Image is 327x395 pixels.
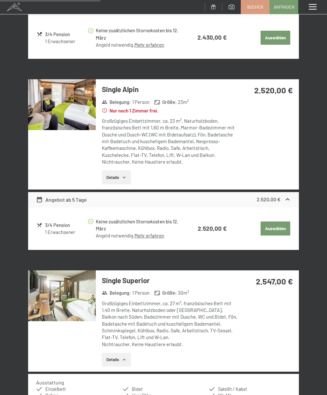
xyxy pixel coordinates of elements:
div: Angebot ab 5 Tage2.520,00 € [28,192,299,207]
strong: Belegung : [102,290,131,296]
span: Buchen [247,4,263,10]
h3: Single Superior [102,275,238,285]
div: 3/4 Pension [45,31,87,38]
a: Anfragen [270,0,298,14]
strong: Nur noch 1 Zimmer frei. [102,107,159,114]
strong: 2.520,00 € [257,196,280,202]
div: Angeld notwendig. [96,42,188,48]
a: Mehr erfahren [134,233,164,238]
button: Details [102,170,131,184]
strong: 2.520,00 € [254,85,293,95]
span: Einzelbett [45,386,66,392]
button: Auswählen [261,31,290,45]
img: mss_renderimg.php [28,270,96,321]
div: 3/4 Pension [45,221,87,229]
a: Mehr erfahren [134,42,164,48]
h4: Ausstattung [36,379,64,385]
div: Angebot ab 5 Tage [36,196,87,204]
strong: 2.430,00 € [197,34,227,41]
strong: Größe : [154,290,177,296]
a: Buchen [241,0,269,14]
div: 1 Erwachsener [45,229,87,236]
span: Anfragen [274,4,294,10]
div: Großzügiges Einbettzimmer, ca. 27 m², französisches Bett mit 1,40 m Breite, Naturholzboden oder [... [102,300,238,348]
div: Großzügiges Einbettzimmer, ca. 23 m², Naturholzboden, französisches Bett mit 1,60 m Breite, Marmo... [102,118,238,165]
span: 23 m² [178,99,189,105]
strong: 2.520,00 € [198,225,227,232]
strong: Belegung : [102,99,131,105]
div: Keine zusätzlichen Stornokosten bis 12. März [96,218,188,233]
img: mss_renderimg.php [28,79,96,130]
h3: Single Alpin [102,84,238,94]
span: 30 m² [178,290,189,296]
strong: Größe : [154,99,177,105]
div: Angeld notwendig. [96,232,188,239]
strong: 2.547,00 € [256,276,293,286]
button: Details [102,353,131,367]
span: Bidet [132,386,143,392]
span: Satellit / Kabel [218,386,247,392]
div: Keine zusätzlichen Stornokosten bis 12. März [96,27,188,42]
span: 1 Person [132,99,149,105]
span: 1 Person [132,290,149,296]
div: 1 Erwachsener [45,38,87,45]
button: Auswählen [261,221,290,236]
